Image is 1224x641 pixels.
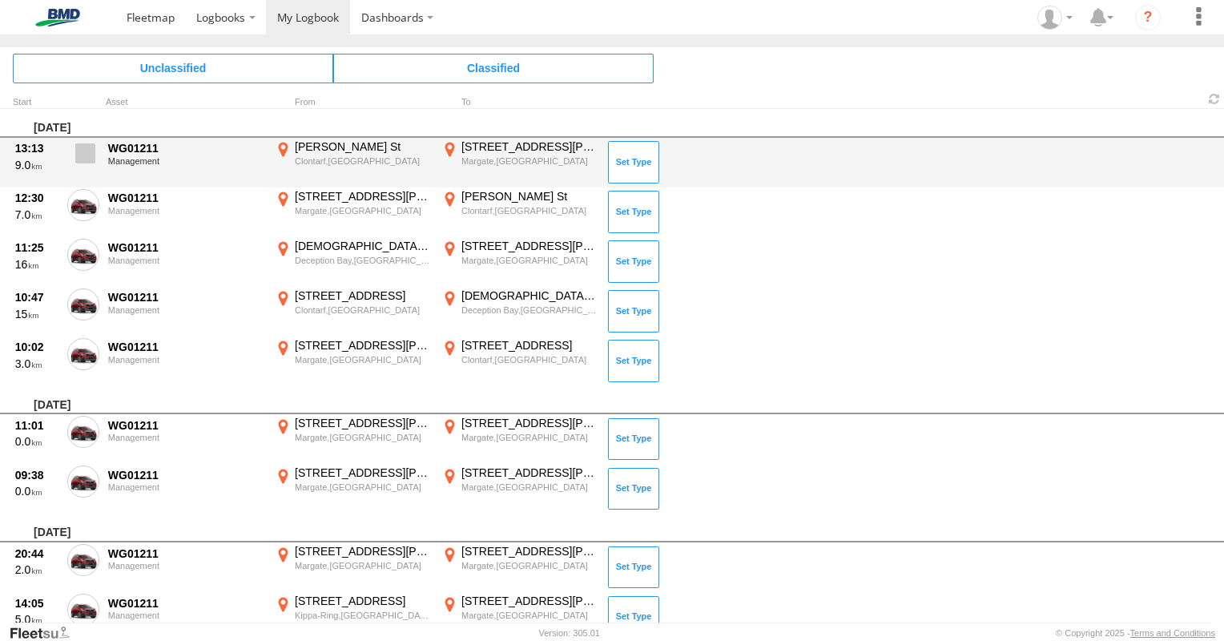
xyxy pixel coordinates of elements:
[295,482,430,493] div: Margate,[GEOGRAPHIC_DATA]
[108,240,264,255] div: WG01211
[108,468,264,482] div: WG01211
[15,257,58,272] div: 16
[295,139,430,154] div: [PERSON_NAME] St
[108,355,264,365] div: Management
[608,191,659,232] button: Click to Set
[15,357,58,371] div: 3.0
[439,139,599,186] label: Click to View Event Location
[108,561,264,570] div: Management
[461,255,597,266] div: Margate,[GEOGRAPHIC_DATA]
[15,290,58,304] div: 10:47
[108,482,264,492] div: Management
[108,546,264,561] div: WG01211
[15,307,58,321] div: 15
[272,139,433,186] label: Click to View Event Location
[461,139,597,154] div: [STREET_ADDRESS][PERSON_NAME]
[461,354,597,365] div: Clontarf,[GEOGRAPHIC_DATA]
[461,155,597,167] div: Margate,[GEOGRAPHIC_DATA]
[333,54,654,83] span: Click to view Classified Trips
[108,290,264,304] div: WG01211
[295,239,430,253] div: [DEMOGRAPHIC_DATA] Rd
[461,482,597,493] div: Margate,[GEOGRAPHIC_DATA]
[608,546,659,588] button: Click to Set
[608,596,659,638] button: Click to Set
[15,240,58,255] div: 11:25
[1205,91,1224,107] span: Refresh
[295,255,430,266] div: Deception Bay,[GEOGRAPHIC_DATA]
[108,256,264,265] div: Management
[439,99,599,107] div: To
[15,612,58,627] div: 5.0
[295,610,430,621] div: Kippa-Ring,[GEOGRAPHIC_DATA]
[15,340,58,354] div: 10:02
[1032,6,1078,30] div: Patricia Sheahan
[439,338,599,385] label: Click to View Event Location
[461,304,597,316] div: Deception Bay,[GEOGRAPHIC_DATA]
[15,484,58,498] div: 0.0
[272,544,433,591] label: Click to View Event Location
[108,156,264,166] div: Management
[608,468,659,510] button: Click to Set
[15,208,58,222] div: 7.0
[108,611,264,620] div: Management
[295,560,430,571] div: Margate,[GEOGRAPHIC_DATA]
[295,416,430,430] div: [STREET_ADDRESS][PERSON_NAME]
[439,594,599,640] label: Click to View Event Location
[108,433,264,442] div: Management
[295,205,430,216] div: Margate,[GEOGRAPHIC_DATA]
[272,239,433,285] label: Click to View Event Location
[108,191,264,205] div: WG01211
[439,189,599,236] label: Click to View Event Location
[272,466,433,512] label: Click to View Event Location
[272,99,433,107] div: From
[295,304,430,316] div: Clontarf,[GEOGRAPHIC_DATA]
[295,338,430,353] div: [STREET_ADDRESS][PERSON_NAME]
[1135,5,1161,30] i: ?
[15,468,58,482] div: 09:38
[295,354,430,365] div: Margate,[GEOGRAPHIC_DATA]
[1130,628,1215,638] a: Terms and Conditions
[461,416,597,430] div: [STREET_ADDRESS][PERSON_NAME]
[1056,628,1215,638] div: © Copyright 2025 -
[272,189,433,236] label: Click to View Event Location
[15,158,58,172] div: 9.0
[13,54,333,83] span: Click to view Unclassified Trips
[439,466,599,512] label: Click to View Event Location
[461,610,597,621] div: Margate,[GEOGRAPHIC_DATA]
[15,434,58,449] div: 0.0
[461,560,597,571] div: Margate,[GEOGRAPHIC_DATA]
[295,544,430,558] div: [STREET_ADDRESS][PERSON_NAME]
[106,99,266,107] div: Asset
[15,562,58,577] div: 2.0
[608,141,659,183] button: Click to Set
[439,416,599,462] label: Click to View Event Location
[295,594,430,608] div: [STREET_ADDRESS]
[9,625,83,641] a: Visit our Website
[608,290,659,332] button: Click to Set
[272,594,433,640] label: Click to View Event Location
[461,205,597,216] div: Clontarf,[GEOGRAPHIC_DATA]
[295,466,430,480] div: [STREET_ADDRESS][PERSON_NAME]
[539,628,600,638] div: Version: 305.01
[439,288,599,335] label: Click to View Event Location
[108,206,264,216] div: Management
[608,418,659,460] button: Click to Set
[15,141,58,155] div: 13:13
[461,288,597,303] div: [DEMOGRAPHIC_DATA] Rd
[13,99,61,107] div: Click to Sort
[15,596,58,611] div: 14:05
[108,340,264,354] div: WG01211
[295,189,430,204] div: [STREET_ADDRESS][PERSON_NAME]
[15,546,58,561] div: 20:44
[15,418,58,433] div: 11:01
[295,288,430,303] div: [STREET_ADDRESS]
[461,594,597,608] div: [STREET_ADDRESS][PERSON_NAME]
[461,239,597,253] div: [STREET_ADDRESS][PERSON_NAME]
[461,338,597,353] div: [STREET_ADDRESS]
[272,288,433,335] label: Click to View Event Location
[16,9,99,26] img: bmd-logo.svg
[439,239,599,285] label: Click to View Event Location
[108,141,264,155] div: WG01211
[108,305,264,315] div: Management
[461,189,597,204] div: [PERSON_NAME] St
